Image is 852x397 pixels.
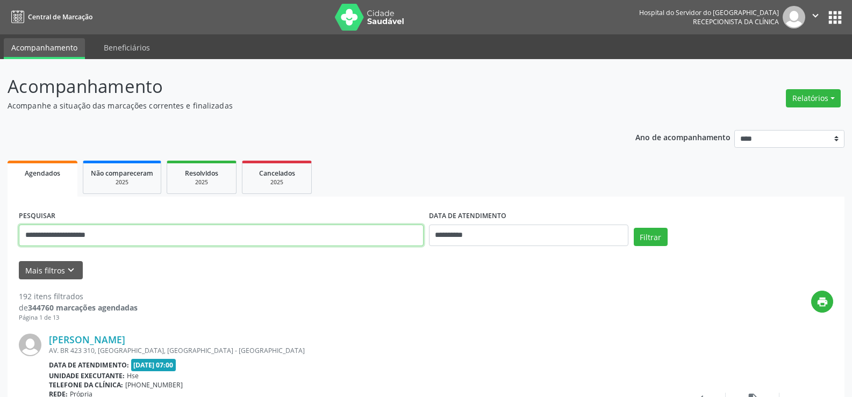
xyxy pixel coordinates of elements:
img: img [783,6,805,28]
span: Não compareceram [91,169,153,178]
b: Telefone da clínica: [49,380,123,389]
button: Mais filtroskeyboard_arrow_down [19,261,83,280]
i: keyboard_arrow_down [65,264,77,276]
a: Acompanhamento [4,38,85,59]
p: Acompanhe a situação das marcações correntes e finalizadas [8,100,593,111]
div: 2025 [250,178,304,186]
strong: 344760 marcações agendadas [28,302,138,313]
span: Hse [127,371,139,380]
span: Agendados [25,169,60,178]
div: 2025 [175,178,228,186]
button:  [805,6,826,28]
button: Relatórios [786,89,841,107]
button: print [811,291,833,313]
button: apps [826,8,844,27]
i: print [817,296,828,308]
button: Filtrar [634,228,668,246]
span: Recepcionista da clínica [693,17,779,26]
a: Beneficiários [96,38,157,57]
div: 192 itens filtrados [19,291,138,302]
span: Central de Marcação [28,12,92,21]
img: img [19,334,41,356]
label: DATA DE ATENDIMENTO [429,208,506,225]
label: PESQUISAR [19,208,55,225]
span: [DATE] 07:00 [131,359,176,371]
span: Resolvidos [185,169,218,178]
b: Data de atendimento: [49,360,129,370]
span: Cancelados [259,169,295,178]
i:  [810,10,821,21]
div: Página 1 de 13 [19,313,138,322]
b: Unidade executante: [49,371,125,380]
div: AV. BR 423 310, [GEOGRAPHIC_DATA], [GEOGRAPHIC_DATA] - [GEOGRAPHIC_DATA] [49,346,672,355]
div: 2025 [91,178,153,186]
div: de [19,302,138,313]
a: Central de Marcação [8,8,92,26]
span: [PHONE_NUMBER] [125,380,183,389]
a: [PERSON_NAME] [49,334,125,345]
div: Hospital do Servidor do [GEOGRAPHIC_DATA] [639,8,779,17]
p: Ano de acompanhamento [635,130,731,143]
p: Acompanhamento [8,73,593,100]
